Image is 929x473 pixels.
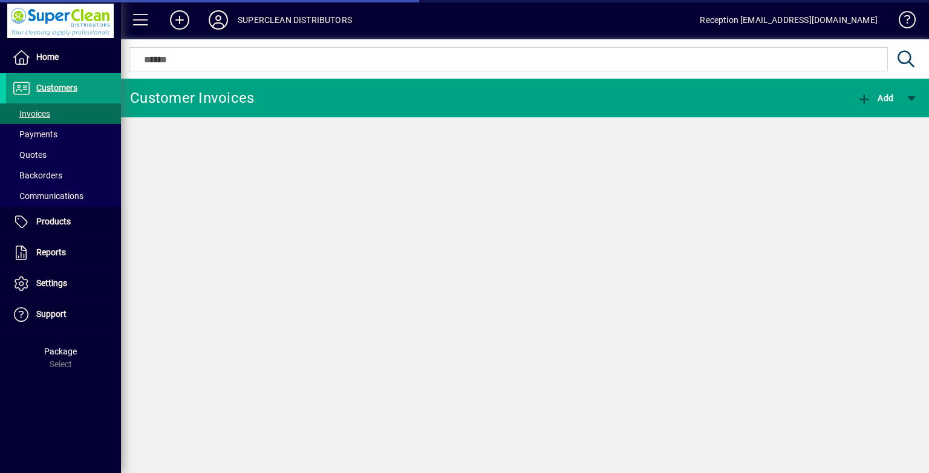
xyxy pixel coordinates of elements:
[36,247,66,257] span: Reports
[199,9,238,31] button: Profile
[890,2,914,42] a: Knowledge Base
[700,10,878,30] div: Reception [EMAIL_ADDRESS][DOMAIN_NAME]
[6,165,121,186] a: Backorders
[6,103,121,124] a: Invoices
[36,52,59,62] span: Home
[6,238,121,268] a: Reports
[12,171,62,180] span: Backorders
[36,83,77,93] span: Customers
[36,309,67,319] span: Support
[6,269,121,299] a: Settings
[6,299,121,330] a: Support
[6,42,121,73] a: Home
[130,88,254,108] div: Customer Invoices
[6,207,121,237] a: Products
[36,278,67,288] span: Settings
[12,150,47,160] span: Quotes
[854,87,896,109] button: Add
[36,217,71,226] span: Products
[6,124,121,145] a: Payments
[12,129,57,139] span: Payments
[6,145,121,165] a: Quotes
[12,109,50,119] span: Invoices
[160,9,199,31] button: Add
[12,191,83,201] span: Communications
[238,10,352,30] div: SUPERCLEAN DISTRIBUTORS
[44,347,77,356] span: Package
[6,186,121,206] a: Communications
[857,93,893,103] span: Add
